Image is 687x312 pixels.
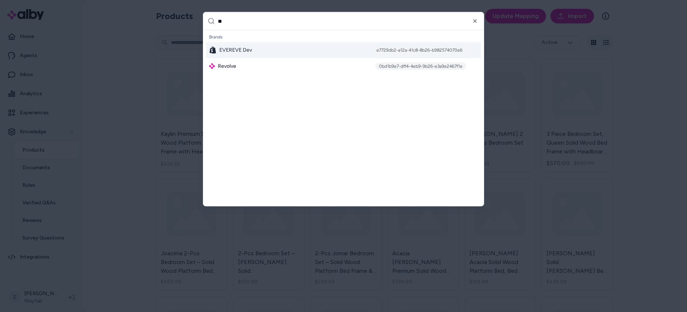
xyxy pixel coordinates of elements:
div: 0bd1b9e7-dff4-4eb9-9b26-e3a9e2467f1e [375,63,466,70]
span: EVEREVE Dev [219,47,252,54]
img: alby Logo [209,63,215,69]
span: Revolve [218,63,236,70]
div: Brands [206,32,481,42]
div: e7729db2-a12a-41c8-8b26-b982574070e6 [373,47,466,54]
